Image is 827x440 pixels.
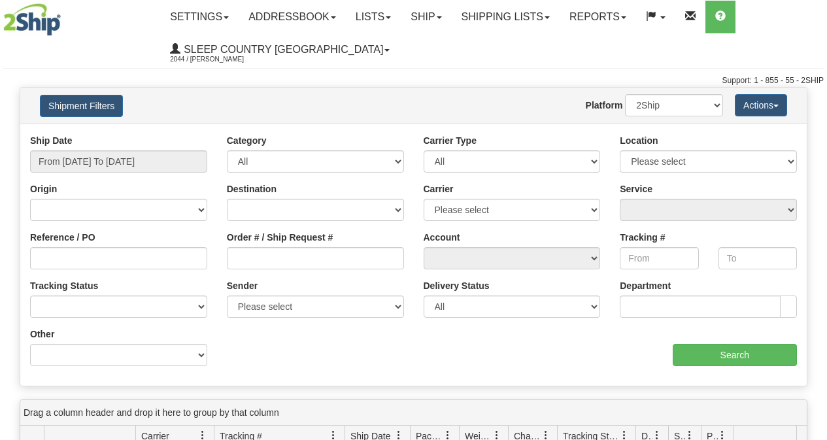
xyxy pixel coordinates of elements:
[424,279,490,292] label: Delivery Status
[3,3,61,36] img: logo2044.jpg
[620,279,671,292] label: Department
[227,134,267,147] label: Category
[40,95,123,117] button: Shipment Filters
[20,400,807,426] div: grid grouping header
[160,1,239,33] a: Settings
[30,231,95,244] label: Reference / PO
[30,328,54,341] label: Other
[797,153,826,286] iframe: chat widget
[586,99,623,112] label: Platform
[30,182,57,195] label: Origin
[560,1,636,33] a: Reports
[30,279,98,292] label: Tracking Status
[424,134,477,147] label: Carrier Type
[227,231,333,244] label: Order # / Ship Request #
[452,1,560,33] a: Shipping lists
[227,182,277,195] label: Destination
[3,75,824,86] div: Support: 1 - 855 - 55 - 2SHIP
[30,134,73,147] label: Ship Date
[424,231,460,244] label: Account
[180,44,383,55] span: Sleep Country [GEOGRAPHIC_DATA]
[239,1,346,33] a: Addressbook
[401,1,451,33] a: Ship
[673,344,798,366] input: Search
[620,134,658,147] label: Location
[170,53,268,66] span: 2044 / [PERSON_NAME]
[735,94,787,116] button: Actions
[620,182,652,195] label: Service
[346,1,401,33] a: Lists
[160,33,399,66] a: Sleep Country [GEOGRAPHIC_DATA] 2044 / [PERSON_NAME]
[718,247,797,269] input: To
[227,279,258,292] label: Sender
[620,247,698,269] input: From
[620,231,665,244] label: Tracking #
[424,182,454,195] label: Carrier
